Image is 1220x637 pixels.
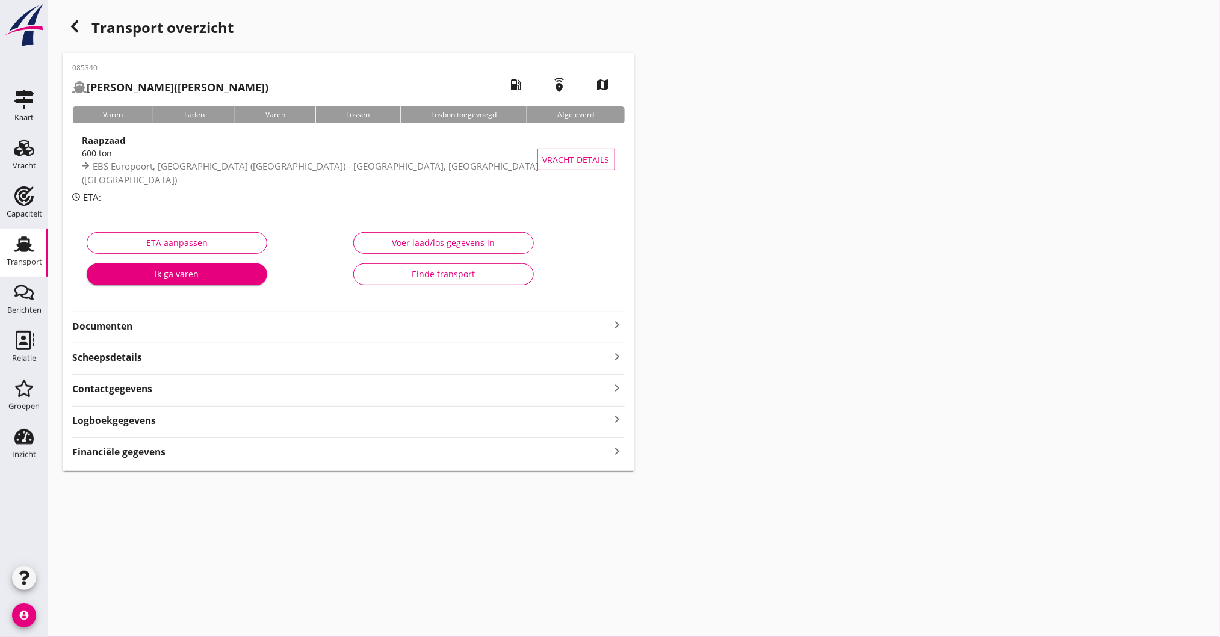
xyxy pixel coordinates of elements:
p: 085340 [72,63,268,73]
div: Inzicht [12,451,36,458]
div: Groepen [8,402,40,410]
div: Capaciteit [7,210,42,218]
img: logo-small.a267ee39.svg [2,3,46,48]
div: 600 ton [82,147,550,159]
button: ETA aanpassen [87,232,267,254]
strong: Financiële gegevens [72,445,166,459]
a: Raapzaad600 tonEBS Europoort, [GEOGRAPHIC_DATA] ([GEOGRAPHIC_DATA]) - [GEOGRAPHIC_DATA], [GEOGRAP... [72,133,625,186]
i: keyboard_arrow_right [610,411,625,428]
button: Ik ga varen [87,263,267,285]
i: map [586,68,620,102]
h2: ([PERSON_NAME]) [72,79,268,96]
i: keyboard_arrow_right [610,318,625,332]
button: Einde transport [353,263,534,285]
i: local_gas_station [500,68,533,102]
div: Kaart [14,114,34,122]
div: Varen [72,106,153,123]
div: Transport [7,258,42,266]
div: Varen [235,106,315,123]
i: emergency_share [543,68,577,102]
span: ETA: [83,191,101,203]
div: Relatie [12,354,36,362]
div: Lossen [315,106,400,123]
strong: [PERSON_NAME] [87,80,174,94]
div: Berichten [7,306,42,314]
i: account_circle [12,603,36,627]
div: Einde transport [364,268,524,280]
button: Vracht details [537,149,615,170]
div: Afgeleverd [527,106,624,123]
div: ETA aanpassen [97,236,257,249]
span: EBS Europoort, [GEOGRAPHIC_DATA] ([GEOGRAPHIC_DATA]) - [GEOGRAPHIC_DATA], [GEOGRAPHIC_DATA] ([GEO... [82,160,539,186]
strong: Contactgegevens [72,382,152,396]
div: Laden [153,106,234,123]
div: Transport overzicht [63,14,634,43]
strong: Logboekgegevens [72,414,156,428]
i: keyboard_arrow_right [610,380,625,396]
span: Vracht details [543,153,610,166]
strong: Raapzaad [82,134,126,146]
div: Ik ga varen [96,268,258,280]
div: Vracht [13,162,36,170]
button: Voer laad/los gegevens in [353,232,534,254]
i: keyboard_arrow_right [610,348,625,365]
strong: Scheepsdetails [72,351,142,365]
strong: Documenten [72,319,610,333]
i: keyboard_arrow_right [610,443,625,459]
div: Losbon toegevoegd [400,106,527,123]
div: Voer laad/los gegevens in [364,236,524,249]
